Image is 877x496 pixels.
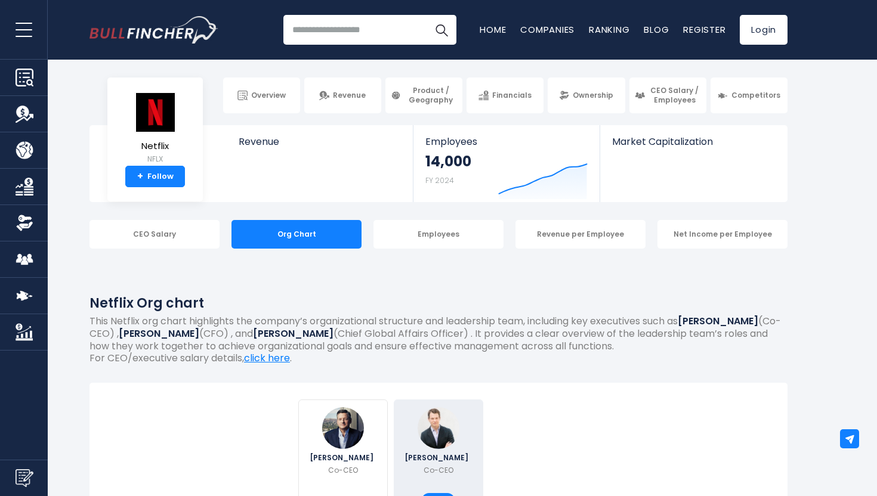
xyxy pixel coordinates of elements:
p: Co-CEO [424,465,453,476]
a: Register [683,23,725,36]
a: Revenue [304,77,381,113]
a: Market Capitalization [600,125,786,168]
a: Companies [520,23,575,36]
small: FY 2024 [425,175,454,185]
img: Bullfincher logo [89,16,218,44]
span: Revenue [333,91,366,100]
a: Ranking [589,23,629,36]
h1: Netflix Org chart [89,293,788,313]
p: Co-CEO [328,465,358,476]
a: +Follow [125,166,185,187]
strong: 14,000 [425,152,471,170]
span: Product / Geography [404,86,457,104]
strong: + [137,171,143,182]
span: CEO Salary / Employees [649,86,701,104]
small: NFLX [134,154,176,165]
span: Overview [251,91,286,100]
a: Financials [467,77,544,113]
a: Employees 14,000 FY 2024 [413,125,599,202]
a: Login [740,15,788,45]
p: This Netflix org chart highlights the company’s organizational structure and leadership team, inc... [89,315,788,352]
span: Financials [492,91,532,100]
img: Greg Peters [418,407,459,449]
span: [PERSON_NAME] [310,454,377,461]
div: Revenue per Employee [515,220,646,249]
span: Competitors [731,91,780,100]
a: Netflix NFLX [134,92,177,166]
b: [PERSON_NAME] [678,314,758,328]
a: click here [244,351,290,365]
a: Go to homepage [89,16,218,44]
img: Ted Sarandos [322,407,364,449]
a: CEO Salary / Employees [629,77,706,113]
a: Blog [644,23,669,36]
span: Market Capitalization [612,136,774,147]
div: Org Chart [231,220,362,249]
div: Net Income per Employee [657,220,788,249]
span: [PERSON_NAME] [404,454,472,461]
div: Employees [373,220,504,249]
img: Ownership [16,214,33,232]
b: [PERSON_NAME] [253,327,333,340]
a: Product / Geography [385,77,462,113]
b: [PERSON_NAME] [119,327,199,340]
div: CEO Salary [89,220,220,249]
p: For CEO/executive salary details, . [89,352,788,365]
a: Overview [223,77,300,113]
span: Employees [425,136,587,147]
button: Search [427,15,456,45]
a: Home [480,23,506,36]
span: Netflix [134,141,176,151]
a: Competitors [711,77,788,113]
a: Ownership [548,77,625,113]
a: Revenue [227,125,413,168]
span: Revenue [239,136,402,147]
span: Ownership [573,91,613,100]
